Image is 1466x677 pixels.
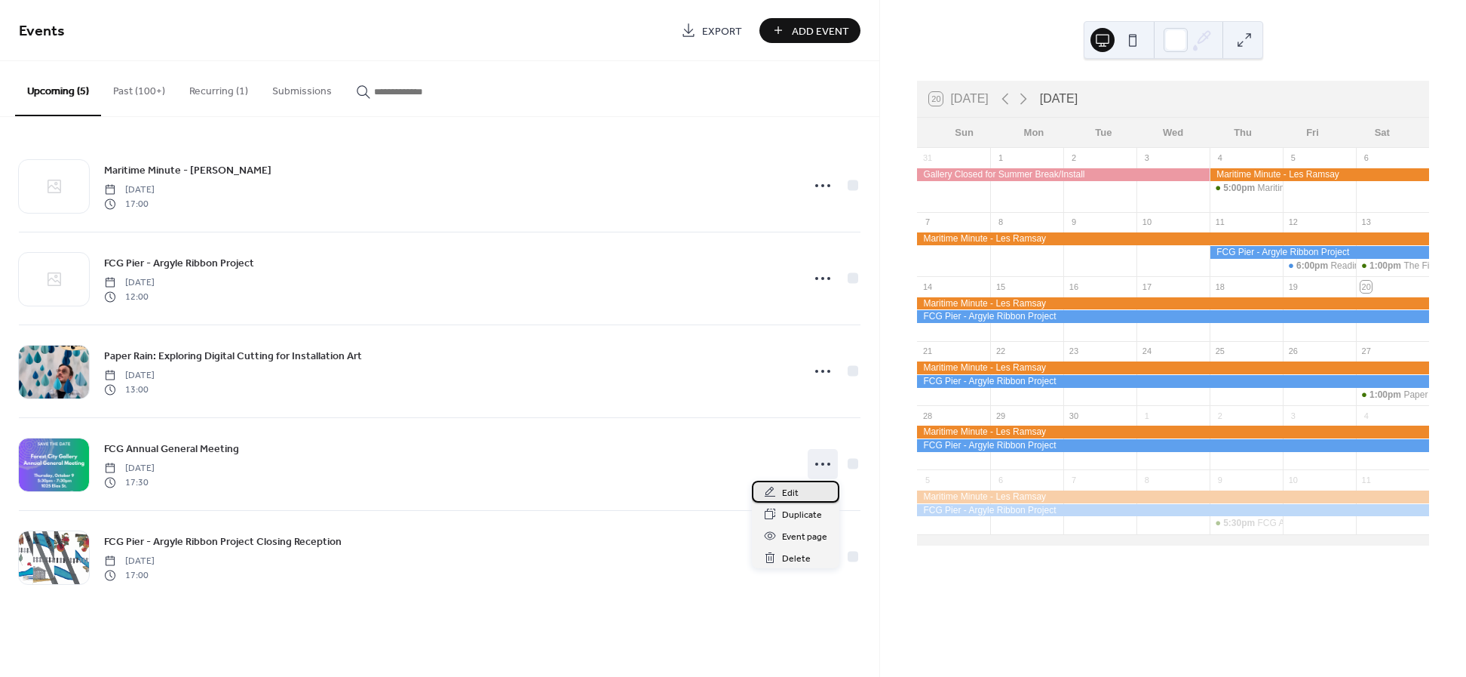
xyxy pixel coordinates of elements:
[917,168,1210,181] div: Gallery Closed for Summer Break/Install
[917,232,1429,245] div: Maritime Minute - Les Ramsay
[1069,118,1138,148] div: Tue
[670,18,753,43] a: Export
[104,475,155,489] span: 17:30
[1356,389,1429,402] div: Paper Rain: Exploring Digital Cutting for Installation Art
[1360,281,1372,292] div: 20
[104,568,155,582] span: 17:00
[1356,260,1429,272] div: The Fikra House Reseach Creation Workshop
[104,197,155,211] span: 17:00
[104,163,271,179] span: Maritime Minute - [PERSON_NAME]
[1223,517,1257,530] span: 5:30pm
[104,290,155,303] span: 12:00
[1068,281,1079,292] div: 16
[1068,346,1079,357] div: 23
[1068,410,1079,421] div: 30
[1141,346,1152,357] div: 24
[104,369,155,383] span: [DATE]
[1068,152,1079,164] div: 2
[104,254,254,272] a: FCG Pier - Argyle Ribbon Project
[1287,152,1299,164] div: 5
[782,485,799,501] span: Edit
[104,383,155,396] span: 13:00
[1141,410,1152,421] div: 1
[104,162,271,179] a: Maritime Minute - [PERSON_NAME]
[1283,260,1356,272] div: Reading & Dialogue and Art Exhibit
[999,118,1069,148] div: Mon
[1287,346,1299,357] div: 26
[1296,260,1330,272] span: 6:00pm
[104,533,342,550] a: FCG Pier - Argyle Ribbon Project Closing Reception
[1369,260,1403,272] span: 1:00pm
[1210,517,1283,530] div: FCG Annual General Meeting
[759,18,860,43] button: Add Event
[1223,182,1257,195] span: 5:00pm
[922,346,933,357] div: 21
[917,439,1429,452] div: FCG Pier - Argyle Ribbon Project
[1258,517,1376,530] div: FCG Annual General Meeting
[104,440,239,457] a: FCG Annual General Meeting
[922,474,933,485] div: 5
[1141,474,1152,485] div: 8
[782,551,811,567] span: Delete
[1287,410,1299,421] div: 3
[1208,118,1277,148] div: Thu
[922,410,933,421] div: 28
[104,276,155,290] span: [DATE]
[1214,410,1225,421] div: 2
[1068,474,1079,485] div: 7
[917,375,1429,388] div: FCG Pier - Argyle Ribbon Project
[1360,217,1372,228] div: 13
[1214,217,1225,228] div: 11
[1348,118,1417,148] div: Sat
[104,183,155,197] span: [DATE]
[995,217,1006,228] div: 8
[1360,346,1372,357] div: 27
[1277,118,1347,148] div: Fri
[1214,152,1225,164] div: 4
[917,491,1429,503] div: Maritime Minute - Les Ramsay
[1141,217,1152,228] div: 10
[1210,168,1429,181] div: Maritime Minute - Les Ramsay
[104,349,362,365] span: Paper Rain: Exploring Digital Cutting for Installation Art
[922,217,933,228] div: 7
[702,23,742,39] span: Export
[177,61,260,115] button: Recurring (1)
[917,426,1429,439] div: Maritime Minute - Les Ramsay
[1287,281,1299,292] div: 19
[995,152,1006,164] div: 1
[922,152,933,164] div: 31
[995,410,1006,421] div: 29
[782,529,827,545] span: Event page
[1360,410,1372,421] div: 4
[917,362,1429,374] div: Maritime Minute - Les Ramsay
[260,61,344,115] button: Submissions
[1360,474,1372,485] div: 11
[1139,118,1208,148] div: Wed
[995,281,1006,292] div: 15
[782,507,822,523] span: Duplicate
[1210,182,1283,195] div: Maritime Minute - Les Ramsay Opening Reception & Artist Talk
[1214,281,1225,292] div: 18
[15,61,101,116] button: Upcoming (5)
[1068,217,1079,228] div: 9
[1214,346,1225,357] div: 25
[1040,90,1078,108] div: [DATE]
[104,555,155,568] span: [DATE]
[104,256,254,272] span: FCG Pier - Argyle Ribbon Project
[1369,389,1403,402] span: 1:00pm
[1141,281,1152,292] div: 17
[104,534,342,550] span: FCG Pier - Argyle Ribbon Project Closing Reception
[995,474,1006,485] div: 6
[917,310,1429,323] div: FCG Pier - Argyle Ribbon Project
[104,347,362,365] a: Paper Rain: Exploring Digital Cutting for Installation Art
[101,61,177,115] button: Past (100+)
[929,118,998,148] div: Sun
[19,17,65,46] span: Events
[1141,152,1152,164] div: 3
[917,297,1429,310] div: Maritime Minute - Les Ramsay
[792,23,849,39] span: Add Event
[1360,152,1372,164] div: 6
[104,442,239,457] span: FCG Annual General Meeting
[995,346,1006,357] div: 22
